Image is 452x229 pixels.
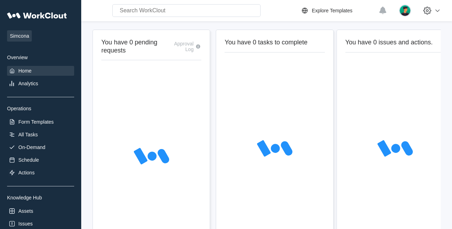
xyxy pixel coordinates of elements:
a: Form Templates [7,117,74,127]
input: Search WorkClout [112,4,261,17]
div: Assets [18,208,33,214]
div: Explore Templates [312,8,352,13]
a: Actions [7,168,74,178]
div: Actions [18,170,35,175]
img: user.png [399,5,411,17]
a: Issues [7,219,74,229]
div: Approval Log [169,41,194,52]
div: Schedule [18,157,39,163]
div: All Tasks [18,132,38,137]
a: Assets [7,206,74,216]
a: Home [7,66,74,76]
div: Knowledge Hub [7,195,74,200]
a: All Tasks [7,130,74,140]
a: On-Demand [7,142,74,152]
div: Analytics [18,81,38,86]
div: Form Templates [18,119,54,125]
a: Analytics [7,79,74,88]
h2: You have 0 pending requests [101,38,169,54]
a: Explore Templates [301,6,375,15]
a: Schedule [7,155,74,165]
div: Operations [7,106,74,111]
div: On-Demand [18,144,45,150]
span: Simcona [7,30,32,42]
h2: You have 0 issues and actions. [345,38,445,47]
div: Home [18,68,31,74]
div: Overview [7,55,74,60]
h2: You have 0 tasks to complete [225,38,325,47]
